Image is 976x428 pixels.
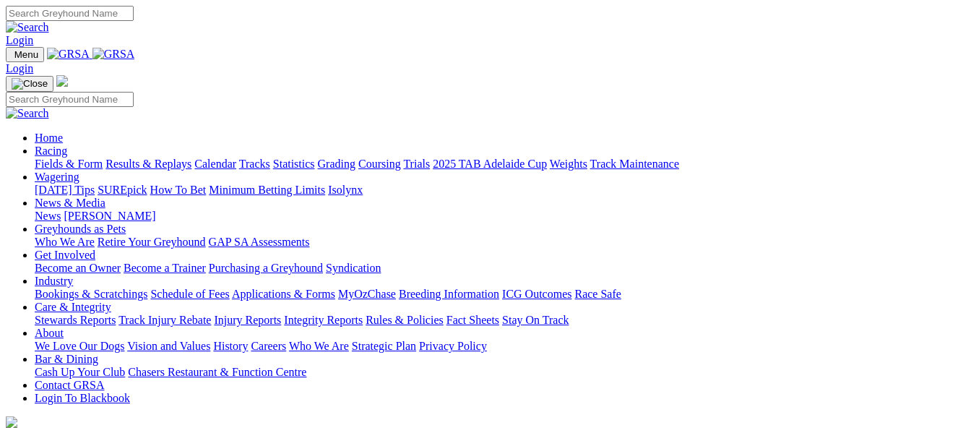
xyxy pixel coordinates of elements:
[56,75,68,87] img: logo-grsa-white.png
[6,92,134,107] input: Search
[35,236,95,248] a: Who We Are
[574,288,621,300] a: Race Safe
[352,340,416,352] a: Strategic Plan
[64,210,155,222] a: [PERSON_NAME]
[273,158,315,170] a: Statistics
[289,340,349,352] a: Who We Are
[213,340,248,352] a: History
[35,392,130,404] a: Login To Blackbook
[35,249,95,261] a: Get Involved
[14,49,38,60] span: Menu
[6,6,134,21] input: Search
[35,197,105,209] a: News & Media
[118,314,211,326] a: Track Injury Rebate
[6,21,49,34] img: Search
[35,210,970,223] div: News & Media
[284,314,363,326] a: Integrity Reports
[35,171,79,183] a: Wagering
[35,262,121,274] a: Become an Owner
[446,314,499,326] a: Fact Sheets
[92,48,135,61] img: GRSA
[251,340,286,352] a: Careers
[419,340,487,352] a: Privacy Policy
[403,158,430,170] a: Trials
[35,327,64,339] a: About
[35,184,95,196] a: [DATE] Tips
[35,353,98,365] a: Bar & Dining
[128,366,306,378] a: Chasers Restaurant & Function Centre
[214,314,281,326] a: Injury Reports
[12,78,48,90] img: Close
[35,379,104,391] a: Contact GRSA
[366,314,444,326] a: Rules & Policies
[35,275,73,287] a: Industry
[35,145,67,157] a: Racing
[124,262,206,274] a: Become a Trainer
[150,288,229,300] a: Schedule of Fees
[35,236,970,249] div: Greyhounds as Pets
[209,236,310,248] a: GAP SA Assessments
[35,223,126,235] a: Greyhounds as Pets
[35,158,103,170] a: Fields & Form
[98,236,206,248] a: Retire Your Greyhound
[127,340,210,352] a: Vision and Values
[47,48,90,61] img: GRSA
[35,340,970,353] div: About
[399,288,499,300] a: Breeding Information
[35,340,124,352] a: We Love Our Dogs
[550,158,587,170] a: Weights
[502,314,569,326] a: Stay On Track
[590,158,679,170] a: Track Maintenance
[239,158,270,170] a: Tracks
[6,62,33,74] a: Login
[6,416,17,428] img: logo-grsa-white.png
[6,107,49,120] img: Search
[35,158,970,171] div: Racing
[328,184,363,196] a: Isolynx
[502,288,571,300] a: ICG Outcomes
[105,158,191,170] a: Results & Replays
[98,184,147,196] a: SUREpick
[326,262,381,274] a: Syndication
[35,288,970,301] div: Industry
[232,288,335,300] a: Applications & Forms
[35,301,111,313] a: Care & Integrity
[338,288,396,300] a: MyOzChase
[35,366,970,379] div: Bar & Dining
[35,262,970,275] div: Get Involved
[6,47,44,62] button: Toggle navigation
[6,76,53,92] button: Toggle navigation
[358,158,401,170] a: Coursing
[209,184,325,196] a: Minimum Betting Limits
[150,184,207,196] a: How To Bet
[433,158,547,170] a: 2025 TAB Adelaide Cup
[35,184,970,197] div: Wagering
[35,288,147,300] a: Bookings & Scratchings
[6,34,33,46] a: Login
[318,158,355,170] a: Grading
[35,314,970,327] div: Care & Integrity
[194,158,236,170] a: Calendar
[35,366,125,378] a: Cash Up Your Club
[35,210,61,222] a: News
[209,262,323,274] a: Purchasing a Greyhound
[35,314,116,326] a: Stewards Reports
[35,132,63,144] a: Home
